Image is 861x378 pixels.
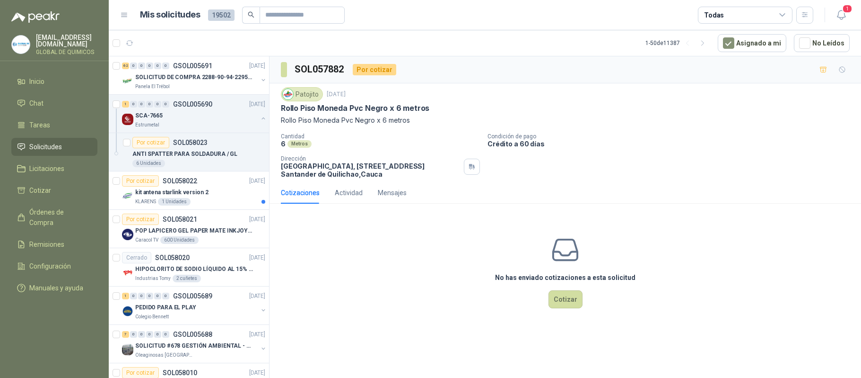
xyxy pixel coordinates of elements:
[287,140,312,148] div: Metros
[109,171,269,210] a: Por cotizarSOL058022[DATE] Company Logokit antena starlink version 2KLARENS1 Unidades
[704,10,724,20] div: Todas
[122,229,133,240] img: Company Logo
[138,293,145,299] div: 0
[132,150,237,159] p: ANTI SPATTER PARA SOLDADURA / GL
[132,160,165,167] div: 6 Unidades
[146,63,153,69] div: 0
[173,63,212,69] p: GSOL005691
[645,36,710,51] div: 1 - 50 de 11387
[11,116,97,134] a: Tareas
[122,267,133,279] img: Company Logo
[154,101,161,108] div: 0
[487,133,857,140] p: Condición de pago
[162,293,169,299] div: 0
[29,98,43,108] span: Chat
[163,369,197,376] p: SOL058010
[173,101,212,108] p: GSOL005690
[135,236,158,244] p: Caracol TV
[122,331,129,338] div: 7
[135,342,253,351] p: SOLICITUD #678 GESTIÓN AMBIENTAL - TUMACO
[281,155,460,162] p: Dirección
[11,235,97,253] a: Remisiones
[11,72,97,90] a: Inicio
[378,188,407,198] div: Mensajes
[29,163,64,174] span: Licitaciones
[135,188,209,197] p: kit antena starlink version 2
[249,330,265,339] p: [DATE]
[122,114,133,125] img: Company Logo
[281,162,460,178] p: [GEOGRAPHIC_DATA], [STREET_ADDRESS] Santander de Quilichao , Cauca
[135,313,169,321] p: Colegio Bennett
[146,331,153,338] div: 0
[29,142,62,152] span: Solicitudes
[122,329,267,359] a: 7 0 0 0 0 0 GSOL005688[DATE] Company LogoSOLICITUD #678 GESTIÓN AMBIENTAL - TUMACOOleaginosas [GE...
[122,99,267,129] a: 1 0 0 0 0 0 GSOL005690[DATE] Company LogoSCA-7665Estrumetal
[281,133,480,140] p: Cantidad
[162,101,169,108] div: 0
[281,87,323,101] div: Patojito
[173,331,212,338] p: GSOL005688
[29,76,44,87] span: Inicio
[29,261,71,271] span: Configuración
[12,36,30,54] img: Company Logo
[295,62,345,77] h3: SOL057882
[11,160,97,178] a: Licitaciones
[281,140,286,148] p: 6
[138,63,145,69] div: 0
[281,115,850,126] p: Rollo Piso Moneda Pvc Negro x 6 metros
[11,203,97,232] a: Órdenes de Compra
[122,175,159,187] div: Por cotizar
[138,331,145,338] div: 0
[154,63,161,69] div: 0
[122,252,151,263] div: Cerrado
[154,293,161,299] div: 0
[335,188,363,198] div: Actividad
[154,331,161,338] div: 0
[146,101,153,108] div: 0
[135,121,159,129] p: Estrumetal
[122,101,129,108] div: 1
[122,214,159,225] div: Por cotizar
[249,369,265,378] p: [DATE]
[135,275,171,282] p: Industrias Tomy
[155,254,190,261] p: SOL058020
[173,293,212,299] p: GSOL005689
[135,73,253,82] p: SOLICITUD DE COMPRA 2288-90-94-2295-96-2301-02-04
[109,133,269,171] a: Por cotizarSOL058023ANTI SPATTER PARA SOLDADURA / GL6 Unidades
[122,306,133,317] img: Company Logo
[842,4,852,13] span: 1
[163,216,197,223] p: SOL058021
[249,215,265,224] p: [DATE]
[548,290,583,308] button: Cotizar
[130,293,137,299] div: 0
[163,178,197,184] p: SOL058022
[249,253,265,262] p: [DATE]
[11,257,97,275] a: Configuración
[11,11,60,23] img: Logo peakr
[794,34,850,52] button: No Leídos
[162,331,169,338] div: 0
[29,207,88,228] span: Órdenes de Compra
[146,293,153,299] div: 0
[11,94,97,112] a: Chat
[138,101,145,108] div: 0
[135,351,195,359] p: Oleaginosas [GEOGRAPHIC_DATA][PERSON_NAME]
[135,226,253,235] p: POP LAPICERO GEL PAPER MATE INKJOY 0.7 (Revisar el adjunto)
[11,138,97,156] a: Solicitudes
[249,62,265,71] p: [DATE]
[122,63,129,69] div: 62
[122,344,133,355] img: Company Logo
[109,210,269,248] a: Por cotizarSOL058021[DATE] Company LogoPOP LAPICERO GEL PAPER MATE INKJOY 0.7 (Revisar el adjunto...
[140,8,200,22] h1: Mis solicitudes
[29,239,64,250] span: Remisiones
[162,63,169,69] div: 0
[132,137,169,148] div: Por cotizar
[487,140,857,148] p: Crédito a 60 días
[135,111,163,120] p: SCA-7665
[11,279,97,297] a: Manuales y ayuda
[130,331,137,338] div: 0
[495,272,635,283] h3: No has enviado cotizaciones a esta solicitud
[158,198,191,206] div: 1 Unidades
[122,290,267,321] a: 1 0 0 0 0 0 GSOL005689[DATE] Company LogoPEDIDO PARA EL PLAYColegio Bennett
[122,190,133,202] img: Company Logo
